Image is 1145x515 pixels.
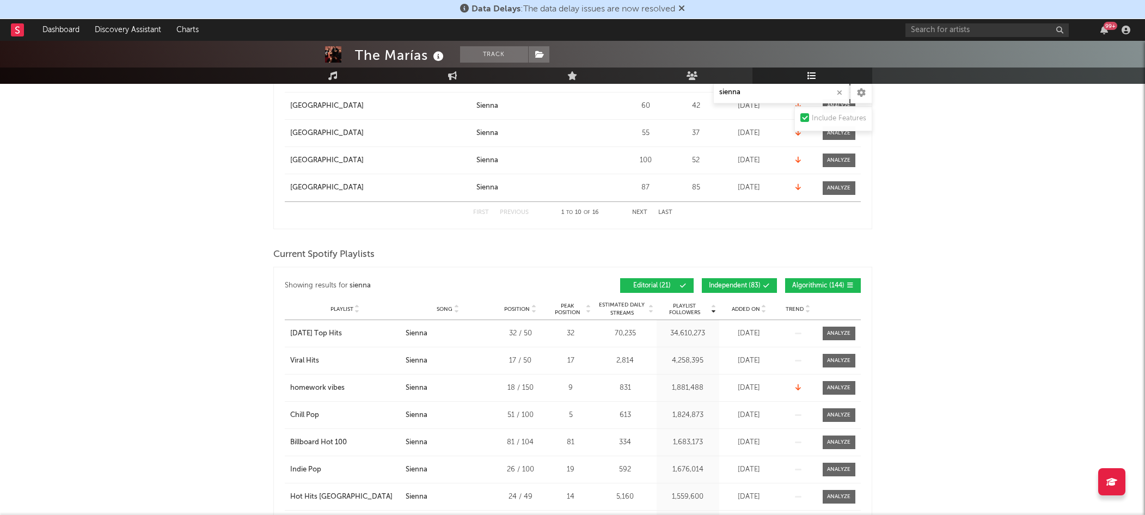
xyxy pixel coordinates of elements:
div: [DATE] [722,155,776,166]
span: Current Spotify Playlists [273,248,375,261]
div: Sienna [406,437,427,448]
div: 1 10 16 [550,206,610,219]
div: [DATE] [722,410,776,421]
a: [GEOGRAPHIC_DATA] [290,182,471,193]
div: 85 [676,182,717,193]
div: 1,824,873 [659,410,717,421]
div: 19 [550,464,591,475]
div: 17 [550,355,591,366]
button: Previous [500,210,529,216]
div: 18 / 150 [496,383,545,394]
button: Track [460,46,528,63]
div: 5 [550,410,591,421]
div: [DATE] [722,355,776,366]
a: Sienna [476,128,616,139]
span: : The data delay issues are now resolved [472,5,675,14]
span: Peak Position [550,303,585,316]
input: Search Playlists/Charts [713,82,849,103]
div: Sienna [406,464,427,475]
div: [DATE] [722,101,776,112]
span: Dismiss [678,5,685,14]
div: Sienna [476,182,498,193]
span: Algorithmic ( 144 ) [792,283,844,289]
div: Indie Pop [290,464,321,475]
button: Independent(83) [702,278,777,293]
div: 99 + [1104,22,1117,30]
div: 34,610,273 [659,328,717,339]
div: 17 / 50 [496,355,545,366]
a: Charts [169,19,206,41]
div: Include Features [812,112,866,125]
div: [GEOGRAPHIC_DATA] [290,101,364,112]
div: [DATE] [722,437,776,448]
a: [GEOGRAPHIC_DATA] [290,155,471,166]
div: Sienna [406,383,427,394]
div: 5,160 [597,492,654,502]
div: Sienna [476,128,498,139]
div: 70,235 [597,328,654,339]
div: Sienna [406,492,427,502]
div: 81 / 104 [496,437,545,448]
span: Playlist Followers [659,303,710,316]
div: 9 [550,383,591,394]
div: Viral Hits [290,355,319,366]
div: 334 [597,437,654,448]
div: 2,814 [597,355,654,366]
div: 42 [676,101,717,112]
div: [DATE] [722,464,776,475]
a: Dashboard [35,19,87,41]
span: to [566,210,573,215]
div: Chill Pop [290,410,319,421]
a: [DATE] Top Hits [290,328,400,339]
div: Sienna [476,155,498,166]
span: Trend [786,306,804,312]
div: [DATE] Top Hits [290,328,342,339]
span: Position [504,306,530,312]
div: 87 [621,182,670,193]
div: Sienna [406,410,427,421]
div: 60 [621,101,670,112]
a: Sienna [476,155,616,166]
div: Sienna [406,355,427,366]
span: Added On [732,306,760,312]
div: 1,683,173 [659,437,717,448]
div: 55 [621,128,670,139]
div: 32 / 50 [496,328,545,339]
div: Billboard Hot 100 [290,437,347,448]
a: Sienna [476,101,616,112]
button: Last [658,210,672,216]
div: The Marías [355,46,446,64]
div: Sienna [476,101,498,112]
span: Independent ( 83 ) [709,283,761,289]
a: Billboard Hot 100 [290,437,400,448]
div: 1,676,014 [659,464,717,475]
div: 592 [597,464,654,475]
div: 52 [676,155,717,166]
div: 613 [597,410,654,421]
span: Editorial ( 21 ) [627,283,677,289]
span: Playlist [330,306,353,312]
div: 100 [621,155,670,166]
div: [DATE] [722,383,776,394]
button: Next [632,210,647,216]
div: 81 [550,437,591,448]
a: Hot Hits [GEOGRAPHIC_DATA] [290,492,400,502]
div: [GEOGRAPHIC_DATA] [290,155,364,166]
div: 1,881,488 [659,383,717,394]
div: homework vibes [290,383,345,394]
div: [DATE] [722,182,776,193]
div: sienna [350,279,371,292]
span: of [584,210,590,215]
button: 99+ [1100,26,1108,34]
a: Indie Pop [290,464,400,475]
span: Estimated Daily Streams [597,301,647,317]
div: Hot Hits [GEOGRAPHIC_DATA] [290,492,393,502]
div: 1,559,600 [659,492,717,502]
div: [GEOGRAPHIC_DATA] [290,182,364,193]
div: 26 / 100 [496,464,545,475]
a: [GEOGRAPHIC_DATA] [290,101,471,112]
a: homework vibes [290,383,400,394]
a: Sienna [476,182,616,193]
button: Editorial(21) [620,278,694,293]
div: [DATE] [722,128,776,139]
